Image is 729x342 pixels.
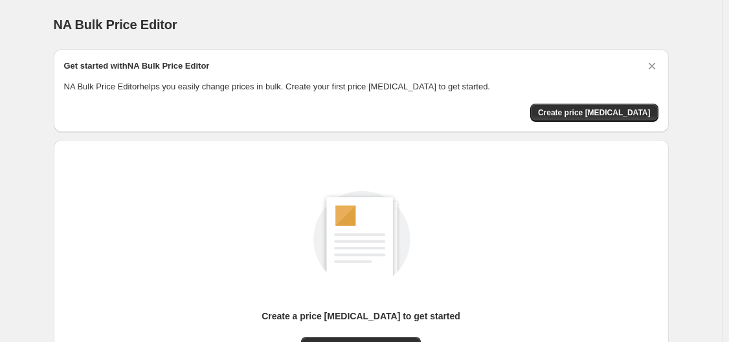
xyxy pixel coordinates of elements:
p: NA Bulk Price Editor helps you easily change prices in bulk. Create your first price [MEDICAL_DAT... [64,80,658,93]
button: Dismiss card [645,60,658,73]
span: NA Bulk Price Editor [54,17,177,32]
button: Create price change job [530,104,658,122]
p: Create a price [MEDICAL_DATA] to get started [262,310,460,323]
span: Create price [MEDICAL_DATA] [538,108,651,118]
h2: Get started with NA Bulk Price Editor [64,60,210,73]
